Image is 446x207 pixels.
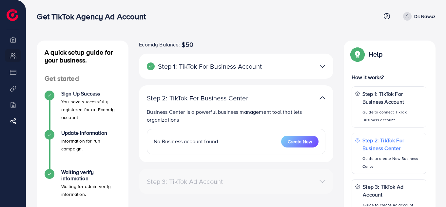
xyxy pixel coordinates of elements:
img: TikTok partner [320,93,325,103]
p: Help [369,50,382,58]
h4: Sign Up Success [61,91,121,97]
li: Sign Up Success [37,91,128,130]
span: Ecomdy Balance: [139,41,180,48]
span: $50 [182,41,193,48]
p: Dil Nawaz [414,12,436,20]
h4: A quick setup guide for your business. [37,48,128,64]
p: Step 2: TikTok For Business Center [147,94,262,102]
h4: Waiting verify information [61,169,121,181]
h3: Get TikTok Agency Ad Account [37,12,151,21]
img: Popup guide [352,48,363,60]
h4: Update Information [61,130,121,136]
img: TikTok partner [320,61,325,71]
a: Dil Nawaz [400,12,436,21]
p: Guide to connect TikTok Business account [362,108,423,124]
p: Waiting for admin verify information. [61,182,121,198]
li: Update Information [37,130,128,169]
p: Information for run campaign. [61,137,121,153]
p: How it works? [352,73,426,81]
p: Step 1: TikTok For Business Account [362,90,423,106]
h4: Get started [37,75,128,83]
img: logo [7,9,18,21]
p: Guide to create New Business Center [362,155,423,170]
p: You have successfully registered for an Ecomdy account [61,98,121,121]
p: Step 1: TikTok For Business Account [147,62,262,70]
p: Step 2: TikTok For Business Center [362,136,423,152]
p: Step 3: TikTok Ad Account [363,183,423,198]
